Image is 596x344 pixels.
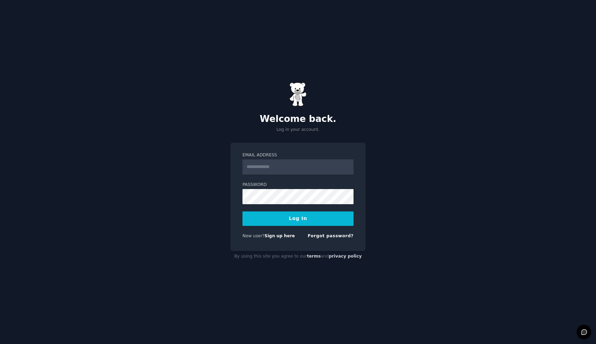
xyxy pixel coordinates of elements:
[265,233,295,238] a: Sign up here
[242,211,354,226] button: Log In
[329,254,362,259] a: privacy policy
[289,82,307,106] img: Gummy Bear
[230,127,366,133] p: Log in your account.
[308,233,354,238] a: Forgot password?
[230,114,366,125] h2: Welcome back.
[230,251,366,262] div: By using this site you agree to our and
[307,254,321,259] a: terms
[242,233,265,238] span: New user?
[242,182,354,188] label: Password
[242,152,354,158] label: Email Address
